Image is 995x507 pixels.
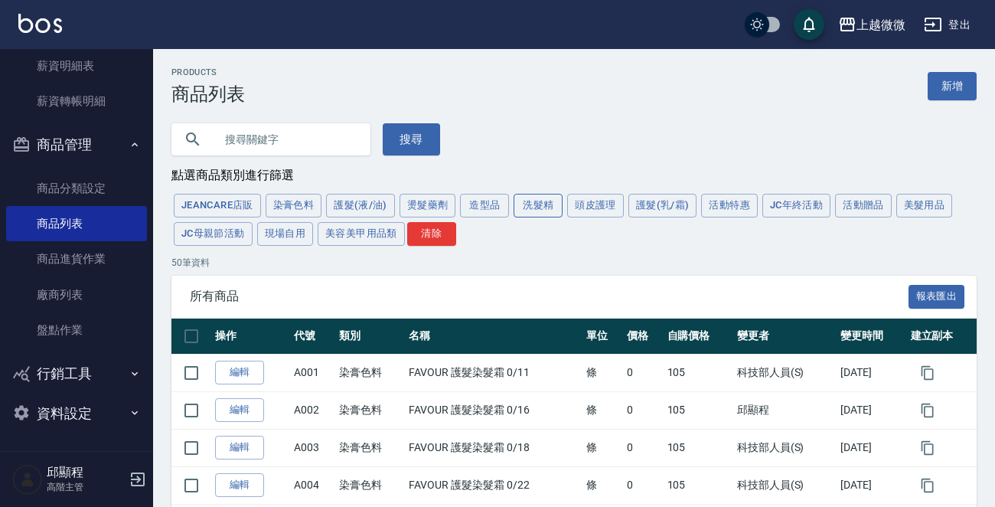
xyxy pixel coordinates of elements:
[701,194,758,218] button: 活動特惠
[407,222,456,246] button: 清除
[47,465,125,480] h5: 邱顯程
[215,361,264,384] a: 編輯
[896,194,953,218] button: 美髮用品
[190,289,909,304] span: 所有商品
[733,354,837,391] td: 科技部人員(S)
[623,429,664,466] td: 0
[266,194,322,218] button: 染膏色料
[174,194,261,218] button: JeanCare店販
[832,9,912,41] button: 上越微微
[6,206,147,241] a: 商品列表
[335,466,405,504] td: 染膏色料
[6,277,147,312] a: 廠商列表
[837,319,906,355] th: 變更時間
[762,194,830,218] button: JC年終活動
[12,464,43,495] img: Person
[211,319,290,355] th: 操作
[318,222,405,246] button: 美容美甲用品類
[215,473,264,497] a: 編輯
[664,429,733,466] td: 105
[514,194,563,218] button: 洗髮精
[171,83,245,105] h3: 商品列表
[909,285,965,309] button: 報表匯出
[215,398,264,422] a: 編輯
[335,429,405,466] td: 染膏色料
[835,194,892,218] button: 活動贈品
[582,466,623,504] td: 條
[405,391,582,429] td: FAVOUR 護髮染髮霜 0/16
[664,319,733,355] th: 自購價格
[582,354,623,391] td: 條
[794,9,824,40] button: save
[6,354,147,394] button: 行銷工具
[326,194,395,218] button: 護髮(液/油)
[400,194,456,218] button: 燙髮藥劑
[582,391,623,429] td: 條
[171,256,977,270] p: 50 筆資料
[174,222,253,246] button: JC母親節活動
[335,391,405,429] td: 染膏色料
[171,67,245,77] h2: Products
[290,319,335,355] th: 代號
[907,319,977,355] th: 建立副本
[733,391,837,429] td: 邱顯程
[664,391,733,429] td: 105
[405,429,582,466] td: FAVOUR 護髮染髮霜 0/18
[6,241,147,276] a: 商品進貨作業
[171,168,977,184] div: 點選商品類別進行篩選
[6,125,147,165] button: 商品管理
[290,429,335,466] td: A003
[623,354,664,391] td: 0
[6,312,147,348] a: 盤點作業
[909,288,965,303] a: 報表匯出
[47,480,125,494] p: 高階主管
[215,436,264,460] a: 編輯
[837,354,906,391] td: [DATE]
[257,222,314,246] button: 現場自用
[837,429,906,466] td: [DATE]
[733,466,837,504] td: 科技部人員(S)
[405,319,582,355] th: 名稱
[6,83,147,119] a: 薪資轉帳明細
[837,391,906,429] td: [DATE]
[335,354,405,391] td: 染膏色料
[928,72,977,100] a: 新增
[6,171,147,206] a: 商品分類設定
[582,429,623,466] td: 條
[733,429,837,466] td: 科技部人員(S)
[335,319,405,355] th: 類別
[290,391,335,429] td: A002
[290,354,335,391] td: A001
[918,11,977,39] button: 登出
[214,119,358,160] input: 搜尋關鍵字
[623,391,664,429] td: 0
[623,466,664,504] td: 0
[623,319,664,355] th: 價格
[567,194,624,218] button: 頭皮護理
[405,466,582,504] td: FAVOUR 護髮染髮霜 0/22
[6,48,147,83] a: 薪資明細表
[383,123,440,155] button: 搜尋
[733,319,837,355] th: 變更者
[290,466,335,504] td: A004
[628,194,697,218] button: 護髮(乳/霜)
[856,15,905,34] div: 上越微微
[6,394,147,433] button: 資料設定
[664,354,733,391] td: 105
[837,466,906,504] td: [DATE]
[582,319,623,355] th: 單位
[405,354,582,391] td: FAVOUR 護髮染髮霜 0/11
[664,466,733,504] td: 105
[460,194,509,218] button: 造型品
[18,14,62,33] img: Logo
